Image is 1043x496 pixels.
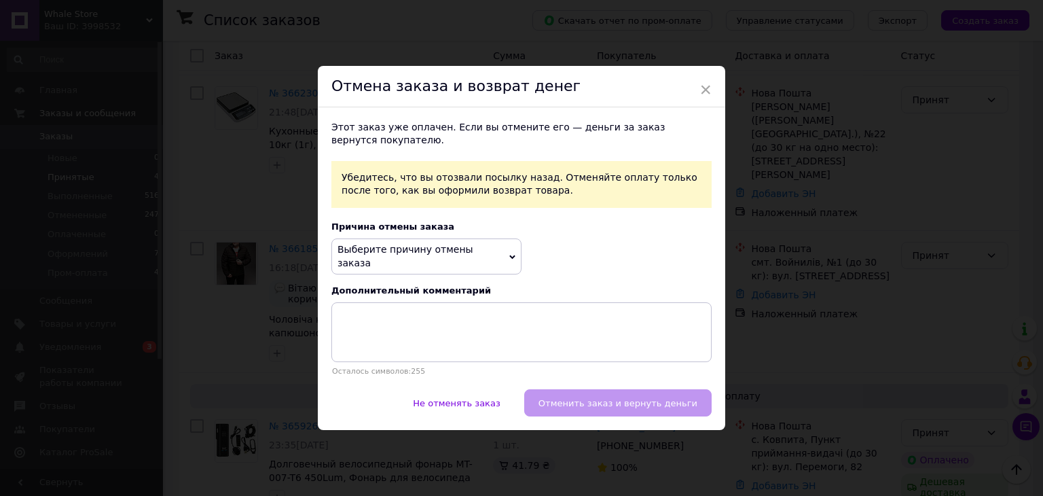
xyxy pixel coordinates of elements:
[399,389,515,417] button: Не отменять заказ
[318,66,725,107] div: Отмена заказа и возврат денег
[331,222,712,232] div: Причина отмены заказа
[331,285,712,296] div: Дополнительный комментарий
[699,78,712,101] span: ×
[331,161,712,208] div: Убедитесь, что вы отозвали посылку назад. Отменяйте оплату только после того, как вы оформили воз...
[331,121,712,147] div: Этот заказ уже оплачен. Если вы отмените его — деньги за заказ вернутся покупателю.
[337,244,473,268] span: Выберите причину отмены заказа
[331,367,712,376] div: Осталось символов: 255
[413,398,500,408] span: Не отменять заказ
